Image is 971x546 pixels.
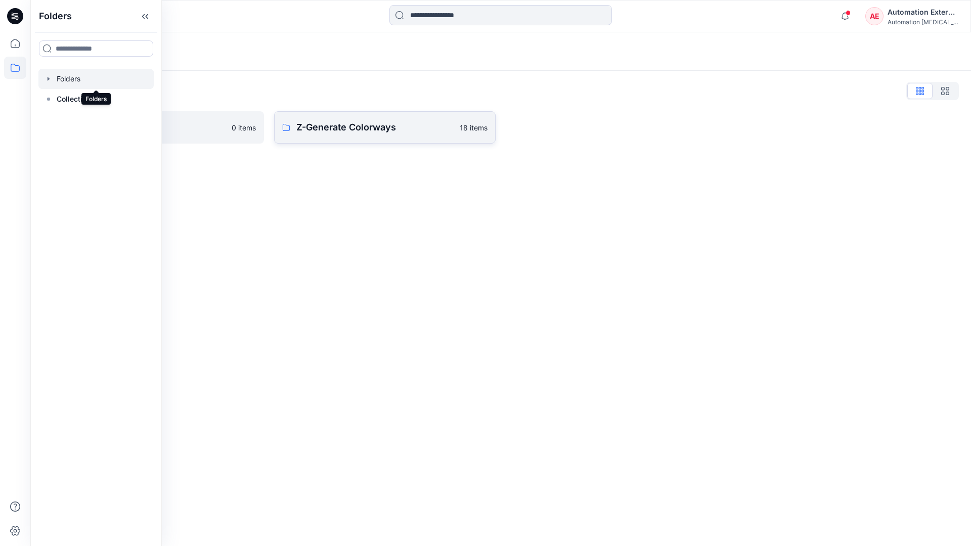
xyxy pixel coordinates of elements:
p: 18 items [460,122,488,133]
p: 0 items [232,122,256,133]
p: Z-Generate Colorways [296,120,454,134]
a: Z-Generate Colorways18 items [274,111,496,144]
p: Collections [57,93,95,105]
div: Automation [MEDICAL_DATA]... [888,18,958,26]
div: Automation External [888,6,958,18]
div: AE [865,7,884,25]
